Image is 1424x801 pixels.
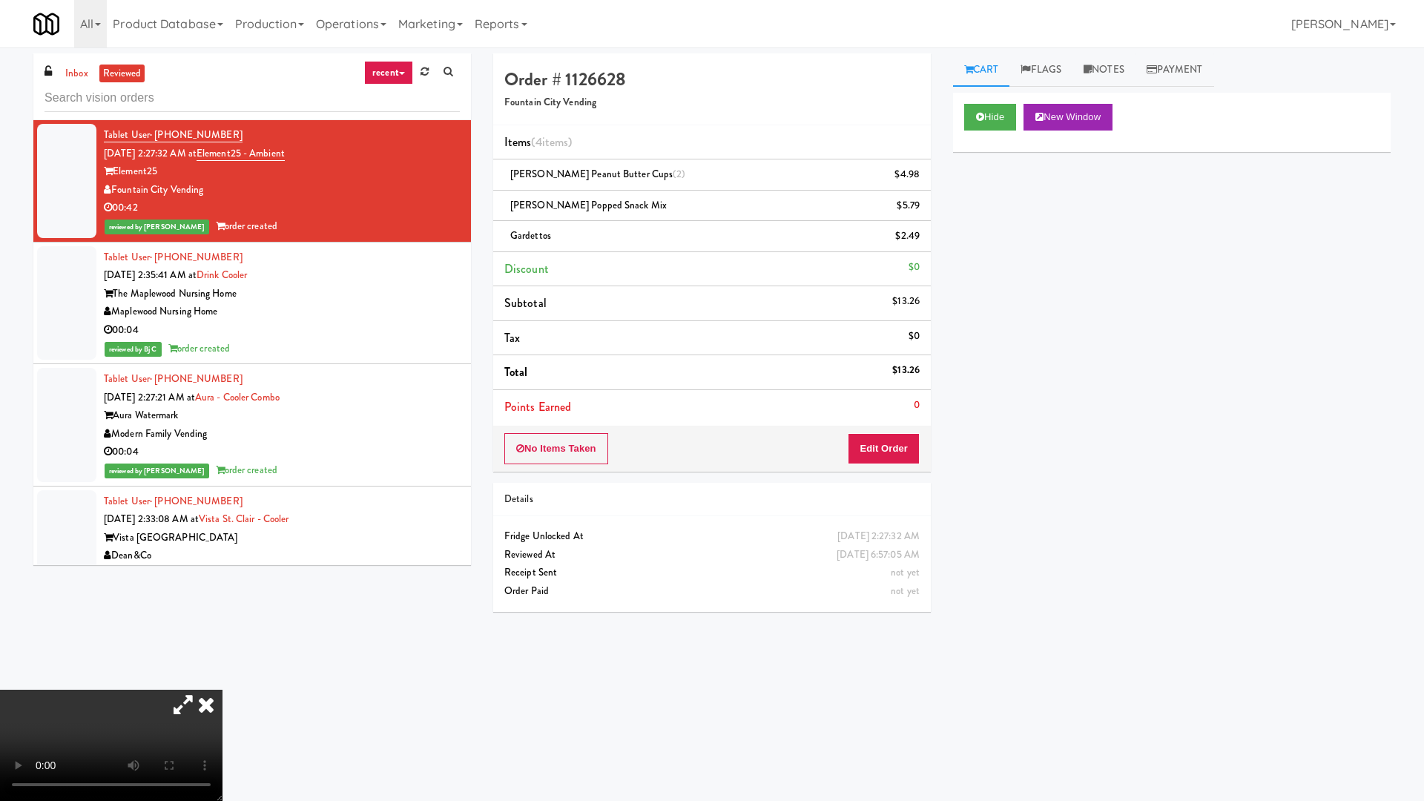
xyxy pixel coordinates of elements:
[33,243,471,365] li: Tablet User· [PHONE_NUMBER][DATE] 2:35:41 AM atDrink CoolerThe Maplewood Nursing HomeMaplewood Nu...
[504,294,547,311] span: Subtotal
[216,463,277,477] span: order created
[1023,104,1112,131] button: New Window
[914,396,920,415] div: 0
[504,329,520,346] span: Tax
[504,133,572,151] span: Items
[104,406,460,425] div: Aura Watermark
[542,133,569,151] ng-pluralize: items
[964,104,1016,131] button: Hide
[105,342,162,357] span: reviewed by Bj C
[104,250,243,264] a: Tablet User· [PHONE_NUMBER]
[504,490,920,509] div: Details
[504,398,571,415] span: Points Earned
[531,133,572,151] span: (4 )
[105,464,209,478] span: reviewed by [PERSON_NAME]
[199,512,289,526] a: Vista St. Clair - Cooler
[104,547,460,565] div: Dean&Co
[168,341,230,355] span: order created
[104,390,195,404] span: [DATE] 2:27:21 AM at
[504,363,528,380] span: Total
[104,162,460,181] div: Element25
[504,564,920,582] div: Receipt Sent
[104,303,460,321] div: Maplewood Nursing Home
[104,529,460,547] div: Vista [GEOGRAPHIC_DATA]
[150,494,243,508] span: · [PHONE_NUMBER]
[953,53,1010,87] a: Cart
[105,220,209,234] span: reviewed by [PERSON_NAME]
[891,584,920,598] span: not yet
[504,70,920,89] h4: Order # 1126628
[104,443,460,461] div: 00:04
[895,227,920,245] div: $2.49
[1009,53,1072,87] a: Flags
[848,433,920,464] button: Edit Order
[104,199,460,217] div: 00:42
[216,219,277,233] span: order created
[62,65,92,83] a: inbox
[104,425,460,444] div: Modern Family Vending
[33,11,59,37] img: Micromart
[195,390,280,404] a: Aura - Cooler Combo
[504,546,920,564] div: Reviewed At
[909,258,920,277] div: $0
[44,85,460,112] input: Search vision orders
[510,167,686,181] span: [PERSON_NAME] Peanut Butter Cups
[33,364,471,487] li: Tablet User· [PHONE_NUMBER][DATE] 2:27:21 AM atAura - Cooler ComboAura WatermarkModern Family Ven...
[104,512,199,526] span: [DATE] 2:33:08 AM at
[104,181,460,200] div: Fountain City Vending
[1072,53,1135,87] a: Notes
[837,527,920,546] div: [DATE] 2:27:32 AM
[104,494,243,508] a: Tablet User· [PHONE_NUMBER]
[104,146,197,160] span: [DATE] 2:27:32 AM at
[104,321,460,340] div: 00:04
[33,120,471,243] li: Tablet User· [PHONE_NUMBER][DATE] 2:27:32 AM atElement25 - AmbientElement25Fountain City Vending0...
[1135,53,1214,87] a: Payment
[892,361,920,380] div: $13.26
[104,285,460,303] div: The Maplewood Nursing Home
[510,198,667,212] span: [PERSON_NAME] Popped Snack Mix
[892,292,920,311] div: $13.26
[673,167,685,181] span: (2)
[891,565,920,579] span: not yet
[104,372,243,386] a: Tablet User· [PHONE_NUMBER]
[150,372,243,386] span: · [PHONE_NUMBER]
[33,487,471,609] li: Tablet User· [PHONE_NUMBER][DATE] 2:33:08 AM atVista St. Clair - CoolerVista [GEOGRAPHIC_DATA]Dea...
[150,250,243,264] span: · [PHONE_NUMBER]
[504,433,608,464] button: No Items Taken
[150,128,243,142] span: · [PHONE_NUMBER]
[894,165,920,184] div: $4.98
[504,260,549,277] span: Discount
[104,128,243,142] a: Tablet User· [PHONE_NUMBER]
[897,197,920,215] div: $5.79
[364,61,413,85] a: recent
[510,228,551,243] span: Gardettos
[504,582,920,601] div: Order Paid
[197,268,247,282] a: Drink Cooler
[909,327,920,346] div: $0
[197,146,285,161] a: Element25 - Ambient
[837,546,920,564] div: [DATE] 6:57:05 AM
[504,527,920,546] div: Fridge Unlocked At
[99,65,145,83] a: reviewed
[504,97,920,108] h5: Fountain City Vending
[104,268,197,282] span: [DATE] 2:35:41 AM at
